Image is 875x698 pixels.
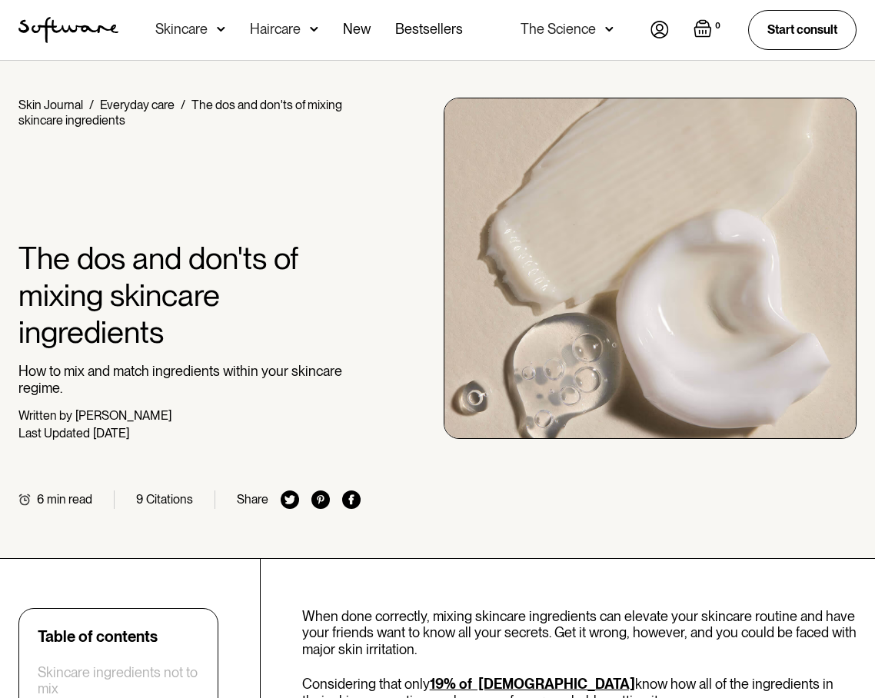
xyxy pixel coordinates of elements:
[302,608,857,658] p: When done correctly, mixing skincare ingredients can elevate your skincare routine and have your ...
[18,17,118,43] img: Software Logo
[311,490,330,509] img: pinterest icon
[217,22,225,37] img: arrow down
[18,363,361,396] p: How to mix and match ingredients within your skincare regime.
[237,492,268,507] div: Share
[75,408,171,423] div: [PERSON_NAME]
[310,22,318,37] img: arrow down
[605,22,614,37] img: arrow down
[47,492,92,507] div: min read
[100,98,175,112] a: Everyday care
[136,492,143,507] div: 9
[18,17,118,43] a: home
[250,22,301,37] div: Haircare
[89,98,94,112] div: /
[18,408,72,423] div: Written by
[694,19,724,41] a: Open empty cart
[748,10,857,49] a: Start consult
[38,627,158,646] div: Table of contents
[37,492,44,507] div: 6
[38,664,199,697] a: Skincare ingredients not to mix
[18,240,361,351] h1: The dos and don'ts of mixing skincare ingredients
[18,98,342,128] div: The dos and don'ts of mixing skincare ingredients
[342,490,361,509] img: facebook icon
[18,426,90,440] div: Last Updated
[430,676,635,692] a: 19% of [DEMOGRAPHIC_DATA]
[18,98,83,112] a: Skin Journal
[155,22,208,37] div: Skincare
[712,19,724,33] div: 0
[181,98,185,112] div: /
[146,492,193,507] div: Citations
[521,22,596,37] div: The Science
[93,426,129,440] div: [DATE]
[281,490,299,509] img: twitter icon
